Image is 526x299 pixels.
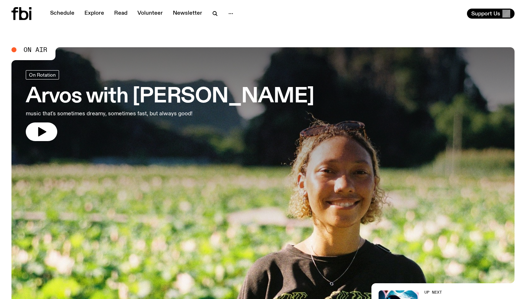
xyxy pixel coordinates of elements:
a: Newsletter [169,9,206,19]
h3: Arvos with [PERSON_NAME] [26,87,314,107]
a: Schedule [46,9,79,19]
a: On Rotation [26,70,59,79]
p: music that's sometimes dreamy, sometimes fast, but always good! [26,110,209,118]
span: Support Us [471,10,500,17]
a: Arvos with [PERSON_NAME]music that's sometimes dreamy, sometimes fast, but always good! [26,70,314,141]
button: Support Us [467,9,515,19]
a: Explore [80,9,108,19]
span: On Rotation [29,72,56,77]
h2: Up Next [424,290,515,294]
a: Read [110,9,132,19]
span: On Air [24,47,47,53]
a: Volunteer [133,9,167,19]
